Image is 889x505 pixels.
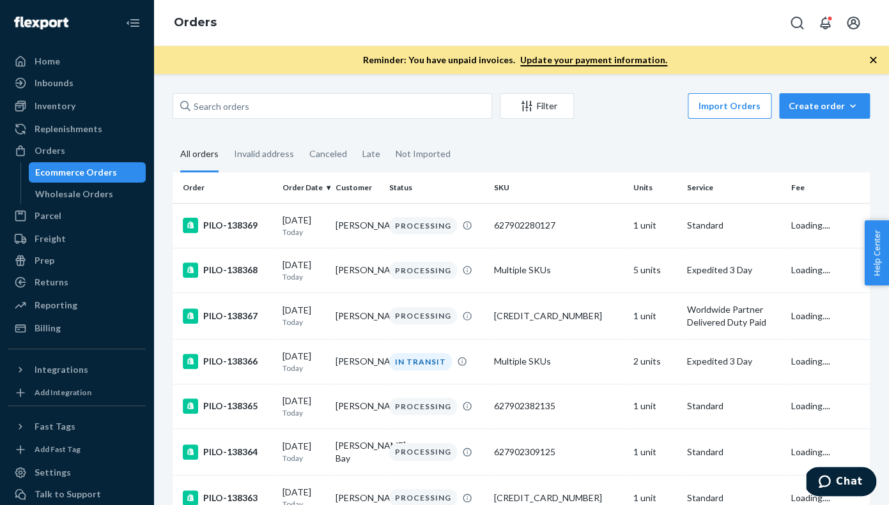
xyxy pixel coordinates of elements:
a: Billing [8,318,146,338]
div: PILO-138365 [183,398,272,414]
div: 627902382135 [494,400,623,412]
th: Status [384,172,489,203]
div: PROCESSING [389,262,457,279]
div: PROCESSING [389,217,457,234]
p: Reminder: You have unpaid invoices. [363,54,667,66]
a: Settings [8,462,146,483]
td: [PERSON_NAME] [330,292,384,339]
a: Parcel [8,206,146,226]
td: [PERSON_NAME] [330,339,384,384]
button: Open account menu [840,10,866,36]
button: Help Center [864,220,889,285]
iframe: Opens a widget where you can chat to one of our agents [806,467,876,499]
a: Reporting [8,295,146,315]
div: Integrations [35,363,88,376]
td: [PERSON_NAME] [330,248,384,292]
div: [DATE] [282,214,326,237]
button: Create order [779,93,870,119]
td: 1 unit [628,429,682,476]
div: [CREDIT_CARD_NUMBER] [494,310,623,322]
td: Loading.... [786,292,870,339]
div: PILO-138366 [183,354,272,369]
div: PILO-138368 [183,262,272,278]
th: Fee [786,172,870,203]
div: Not Imported [396,137,451,170]
div: Add Fast Tag [35,444,81,455]
a: Update your payment information. [520,54,667,66]
div: Freight [35,232,66,245]
div: PILO-138369 [183,218,272,233]
div: Filter [500,100,573,112]
a: Add Integration [8,385,146,400]
div: Replenishments [35,123,102,135]
a: Freight [8,229,146,249]
div: 627902309125 [494,446,623,458]
div: Late [362,137,380,170]
th: Units [628,172,682,203]
div: [DATE] [282,440,326,464]
p: Today [282,453,326,464]
p: Today [282,317,326,328]
div: PROCESSING [389,398,457,415]
div: Wholesale Orders [35,188,113,200]
td: [PERSON_NAME] Bay [330,429,384,476]
div: 627902280127 [494,219,623,232]
td: Loading.... [786,384,870,428]
div: PROCESSING [389,307,457,324]
div: IN TRANSIT [389,353,452,370]
a: Inventory [8,96,146,116]
button: Fast Tags [8,416,146,437]
td: Loading.... [786,429,870,476]
th: SKU [489,172,628,203]
a: Add Fast Tag [8,442,146,457]
div: Orders [35,144,65,157]
div: Canceled [309,137,347,170]
td: Loading.... [786,339,870,384]
input: Search orders [173,93,492,119]
a: Replenishments [8,119,146,139]
button: Open notifications [812,10,838,36]
div: All orders [180,137,219,172]
div: Inventory [35,100,75,112]
td: 1 unit [628,384,682,428]
p: Worldwide Partner Delivered Duty Paid [686,303,781,329]
div: Returns [35,276,68,289]
td: Loading.... [786,203,870,248]
p: Today [282,363,326,373]
div: Talk to Support [35,488,101,501]
p: Today [282,271,326,282]
div: [DATE] [282,304,326,328]
div: Home [35,55,60,68]
td: 1 unit [628,292,682,339]
a: Inbounds [8,73,146,93]
button: Integrations [8,359,146,380]
p: Standard [686,400,781,412]
a: Prep [8,250,146,271]
div: Inbounds [35,77,73,89]
button: Open Search Box [784,10,810,36]
td: [PERSON_NAME] [330,203,384,248]
div: Add Integration [35,387,91,398]
td: 5 units [628,248,682,292]
div: PROCESSING [389,443,457,460]
div: [CREDIT_CARD_NUMBER] [494,492,623,504]
p: Expedited 3 Day [686,355,781,368]
div: Fast Tags [35,420,75,433]
a: Orders [8,140,146,161]
td: 2 units [628,339,682,384]
a: Orders [174,15,217,29]
div: Prep [35,254,54,267]
td: Loading.... [786,248,870,292]
div: Reporting [35,299,77,312]
td: Multiple SKUs [489,339,628,384]
a: Wholesale Orders [29,184,146,204]
div: PILO-138364 [183,444,272,460]
th: Service [681,172,786,203]
ol: breadcrumbs [164,4,227,41]
a: Returns [8,272,146,292]
p: Today [282,227,326,237]
td: [PERSON_NAME] [330,384,384,428]
p: Standard [686,219,781,232]
td: 1 unit [628,203,682,248]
